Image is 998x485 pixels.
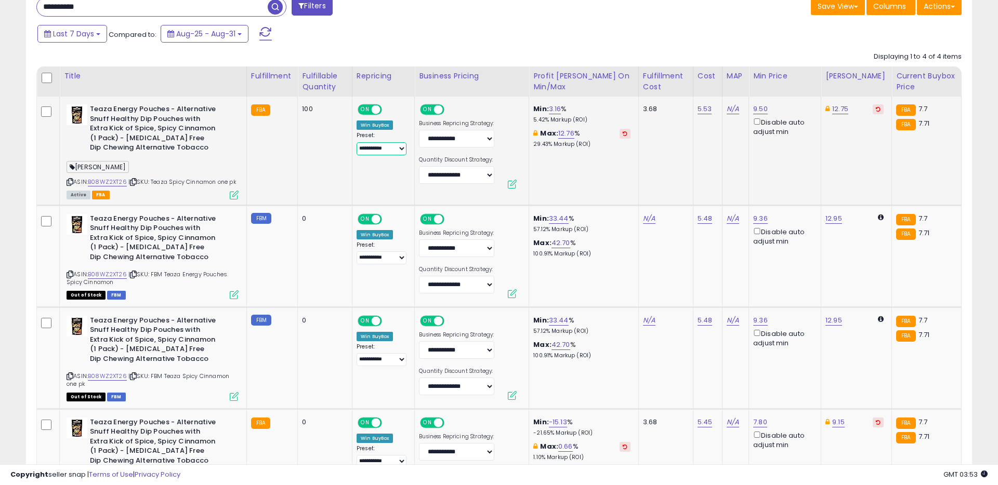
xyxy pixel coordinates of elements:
span: 7.7 [918,417,927,427]
a: N/A [727,315,739,326]
div: ASIN: [67,316,239,400]
span: 7.71 [918,432,930,441]
b: Max: [533,340,551,349]
a: 5.48 [698,213,713,224]
small: FBA [896,214,915,225]
a: 33.44 [549,213,569,224]
span: Aug-25 - Aug-31 [176,29,235,39]
b: Min: [533,315,549,325]
div: 3.68 [643,104,685,114]
div: Cost [698,71,718,82]
div: Fulfillment [251,71,293,82]
small: FBA [896,417,915,429]
div: Min Price [753,71,817,82]
p: 100.91% Markup (ROI) [533,250,631,258]
div: Business Pricing [419,71,524,82]
small: FBA [896,228,915,240]
div: Current Buybox Price [896,71,957,92]
div: Preset: [357,132,406,155]
div: 100 [302,104,344,114]
span: | SKU: Teaza Spicy Cinnamon one pk [128,178,237,186]
a: 42.70 [551,340,570,350]
a: 5.48 [698,315,713,326]
div: Win BuyBox [357,434,393,443]
div: Title [64,71,242,82]
div: % [533,340,631,359]
p: 100.91% Markup (ROI) [533,352,631,359]
b: Teaza Energy Pouches - Alternative Snuff Healthy Dip Pouches with Extra Kick of Spice, Spicy Cinn... [90,214,216,265]
div: % [533,238,631,258]
p: 1.10% Markup (ROI) [533,454,631,461]
span: ON [359,316,372,325]
div: % [533,214,631,233]
div: 0 [302,417,344,427]
p: 57.12% Markup (ROI) [533,328,631,335]
a: B08WZ2XT26 [88,178,127,186]
label: Business Repricing Strategy: [419,230,494,237]
a: 0.66 [558,441,573,452]
a: 12.75 [832,104,848,114]
span: ON [359,418,372,427]
small: FBA [896,104,915,116]
label: Quantity Discount Strategy: [419,156,494,164]
span: 2025-09-8 03:53 GMT [943,469,988,479]
div: Fulfillment Cost [643,71,689,92]
b: Max: [533,238,551,248]
div: Fulfillable Quantity [302,71,348,92]
a: 5.53 [698,104,712,114]
a: 33.44 [549,315,569,326]
label: Quantity Discount Strategy: [419,266,494,273]
div: Preset: [357,241,406,265]
button: Aug-25 - Aug-31 [161,25,248,43]
span: [PERSON_NAME] [67,161,129,173]
a: N/A [643,213,655,224]
span: 7.71 [918,118,930,128]
a: 7.80 [753,417,767,427]
span: OFF [443,418,459,427]
span: All listings currently available for purchase on Amazon [67,191,90,199]
span: 7.71 [918,330,930,340]
div: MAP [727,71,744,82]
span: FBA [92,191,110,199]
small: FBM [251,213,271,224]
span: All listings that are currently out of stock and unavailable for purchase on Amazon [67,291,106,300]
div: ASIN: [67,104,239,198]
label: Business Repricing Strategy: [419,120,494,127]
div: Win BuyBox [357,230,393,239]
span: ON [359,214,372,223]
b: Teaza Energy Pouches - Alternative Snuff Healthy Dip Pouches with Extra Kick of Spice, Spicy Cinn... [90,316,216,367]
a: 12.95 [825,315,842,326]
div: Repricing [357,71,410,82]
span: OFF [443,105,459,114]
span: OFF [380,316,397,325]
small: FBA [896,316,915,327]
a: B08WZ2XT26 [88,372,127,381]
b: Max: [540,441,558,451]
p: 57.12% Markup (ROI) [533,226,631,233]
a: N/A [643,315,655,326]
span: 7.7 [918,104,927,114]
span: 7.7 [918,315,927,325]
a: 5.45 [698,417,713,427]
i: This overrides the store level max markup for this listing [533,130,537,137]
span: 7.7 [918,213,927,223]
span: OFF [380,105,397,114]
b: Min: [533,213,549,223]
button: Last 7 Days [37,25,107,43]
div: % [533,104,631,124]
div: Preset: [357,445,406,468]
small: FBA [251,417,270,429]
div: Win BuyBox [357,120,393,130]
span: ON [421,316,434,325]
label: Business Repricing Strategy: [419,433,494,440]
span: ON [421,105,434,114]
a: 12.95 [825,213,842,224]
span: OFF [380,418,397,427]
a: 9.15 [832,417,845,427]
div: Disable auto adjust min [753,116,813,137]
div: ASIN: [67,214,239,299]
img: 41M58eau1eL._SL40_.jpg [67,417,87,438]
b: Teaza Energy Pouches - Alternative Snuff Healthy Dip Pouches with Extra Kick of Spice, Spicy Cinn... [90,417,216,468]
i: This overrides the store level Dynamic Max Price for this listing [825,105,830,112]
div: Disable auto adjust min [753,226,813,246]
